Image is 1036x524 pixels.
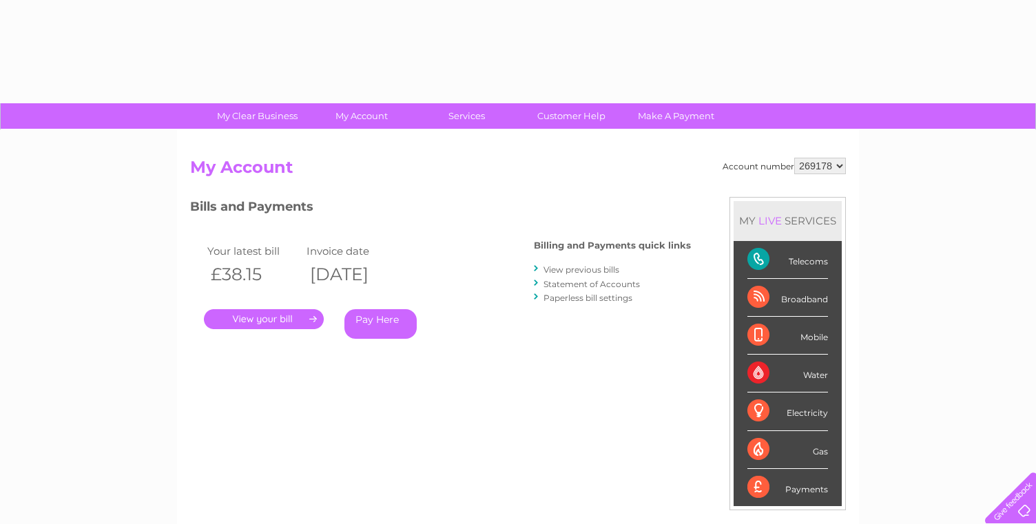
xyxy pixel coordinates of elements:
a: Pay Here [344,309,417,339]
div: Water [747,355,828,392]
div: Mobile [747,317,828,355]
div: MY SERVICES [734,201,842,240]
a: Paperless bill settings [543,293,632,303]
div: Gas [747,431,828,469]
th: [DATE] [303,260,402,289]
a: My Account [305,103,419,129]
a: Customer Help [515,103,628,129]
a: . [204,309,324,329]
div: Telecoms [747,241,828,279]
a: Make A Payment [619,103,733,129]
td: Your latest bill [204,242,303,260]
a: View previous bills [543,264,619,275]
h4: Billing and Payments quick links [534,240,691,251]
a: Statement of Accounts [543,279,640,289]
div: Payments [747,469,828,506]
h2: My Account [190,158,846,184]
td: Invoice date [303,242,402,260]
div: Broadband [747,279,828,317]
a: Services [410,103,524,129]
div: Electricity [747,392,828,430]
h3: Bills and Payments [190,197,691,221]
div: Account number [723,158,846,174]
div: LIVE [756,214,785,227]
th: £38.15 [204,260,303,289]
a: My Clear Business [200,103,314,129]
